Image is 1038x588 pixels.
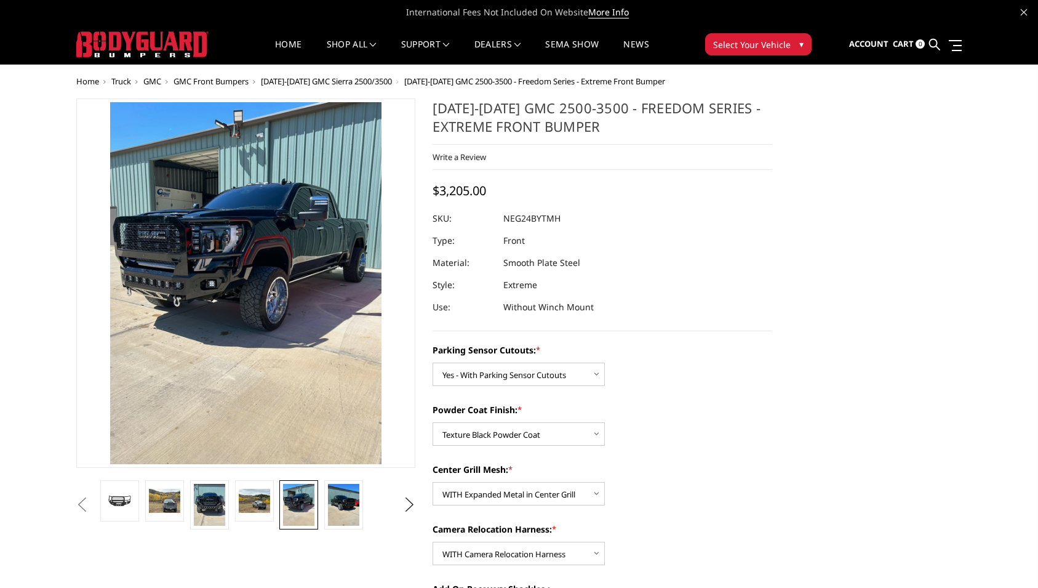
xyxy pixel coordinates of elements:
[433,230,494,252] dt: Type:
[261,76,392,87] a: [DATE]-[DATE] GMC Sierra 2500/3500
[433,523,772,536] label: Camera Relocation Harness:
[111,76,131,87] a: Truck
[433,182,486,199] span: $3,205.00
[503,230,525,252] dd: Front
[503,252,580,274] dd: Smooth Plate Steel
[143,76,161,87] a: GMC
[104,494,135,509] img: 2024-2025 GMC 2500-3500 - Freedom Series - Extreme Front Bumper
[433,207,494,230] dt: SKU:
[433,274,494,296] dt: Style:
[174,76,249,87] a: GMC Front Bumpers
[503,274,537,296] dd: Extreme
[799,38,804,50] span: ▾
[849,28,888,61] a: Account
[433,296,494,318] dt: Use:
[404,76,665,87] span: [DATE]-[DATE] GMC 2500-3500 - Freedom Series - Extreme Front Bumper
[194,484,225,526] img: 2024-2025 GMC 2500-3500 - Freedom Series - Extreme Front Bumper
[588,6,629,18] a: More Info
[705,33,812,55] button: Select Your Vehicle
[433,252,494,274] dt: Material:
[76,31,209,57] img: BODYGUARD BUMPERS
[283,484,314,526] img: 2024-2025 GMC 2500-3500 - Freedom Series - Extreme Front Bumper
[433,403,772,416] label: Powder Coat Finish:
[76,99,416,468] a: 2024-2025 GMC 2500-3500 - Freedom Series - Extreme Front Bumper
[433,463,772,476] label: Center Grill Mesh:
[149,489,180,512] img: 2024-2025 GMC 2500-3500 - Freedom Series - Extreme Front Bumper
[433,99,772,145] h1: [DATE]-[DATE] GMC 2500-3500 - Freedom Series - Extreme Front Bumper
[400,496,418,514] button: Next
[328,484,359,526] img: 2024-2025 GMC 2500-3500 - Freedom Series - Extreme Front Bumper
[503,207,561,230] dd: NEG24BYTMH
[545,40,599,64] a: SEMA Show
[916,39,925,49] span: 0
[503,296,594,318] dd: Without Winch Mount
[433,344,772,356] label: Parking Sensor Cutouts:
[401,40,450,64] a: Support
[893,28,925,61] a: Cart 0
[623,40,649,64] a: News
[474,40,521,64] a: Dealers
[433,151,486,163] a: Write a Review
[239,489,270,512] img: 2024-2025 GMC 2500-3500 - Freedom Series - Extreme Front Bumper
[76,76,99,87] a: Home
[849,38,888,49] span: Account
[327,40,377,64] a: shop all
[275,40,301,64] a: Home
[713,38,791,51] span: Select Your Vehicle
[893,38,914,49] span: Cart
[73,496,92,514] button: Previous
